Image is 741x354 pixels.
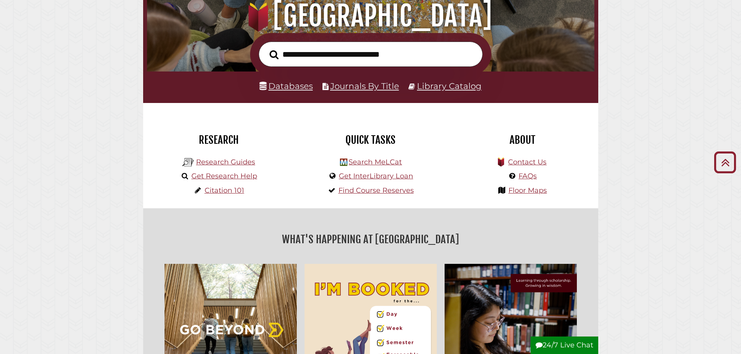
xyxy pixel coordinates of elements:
a: Citation 101 [205,186,244,195]
a: Get InterLibrary Loan [339,172,413,180]
a: Floor Maps [508,186,547,195]
a: Contact Us [508,158,547,166]
img: Hekman Library Logo [182,157,194,168]
h2: What's Happening at [GEOGRAPHIC_DATA] [149,230,592,248]
i: Search [270,50,279,59]
h2: About [452,133,592,146]
a: Get Research Help [191,172,257,180]
a: Journals By Title [330,81,399,91]
h2: Research [149,133,289,146]
button: Search [266,48,282,62]
a: Find Course Reserves [338,186,414,195]
a: Search MeLCat [349,158,402,166]
a: Research Guides [196,158,255,166]
a: FAQs [519,172,537,180]
a: Databases [259,81,313,91]
a: Back to Top [711,156,739,169]
img: Hekman Library Logo [340,159,347,166]
a: Library Catalog [417,81,482,91]
h2: Quick Tasks [301,133,441,146]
